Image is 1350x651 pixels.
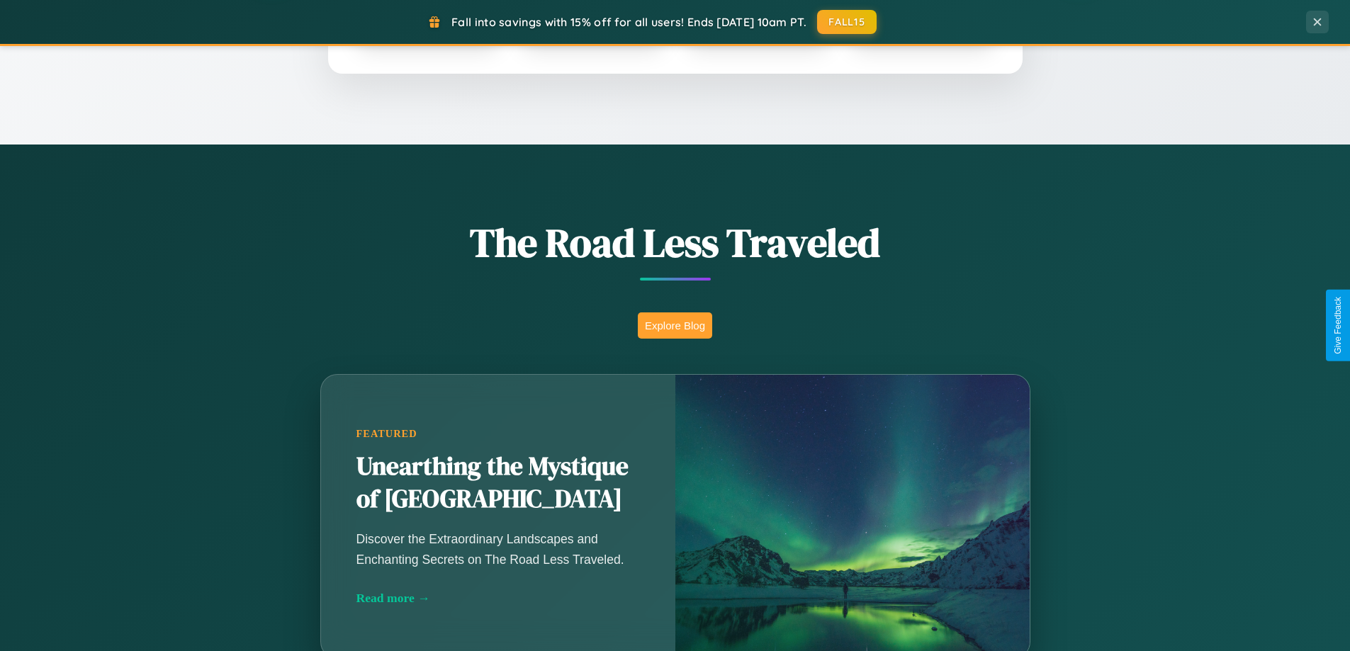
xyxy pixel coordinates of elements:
div: Read more → [356,591,640,606]
h2: Unearthing the Mystique of [GEOGRAPHIC_DATA] [356,451,640,516]
h1: The Road Less Traveled [250,215,1101,270]
p: Discover the Extraordinary Landscapes and Enchanting Secrets on The Road Less Traveled. [356,529,640,569]
button: FALL15 [817,10,877,34]
div: Give Feedback [1333,297,1343,354]
div: Featured [356,428,640,440]
button: Explore Blog [638,312,712,339]
span: Fall into savings with 15% off for all users! Ends [DATE] 10am PT. [451,15,806,29]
